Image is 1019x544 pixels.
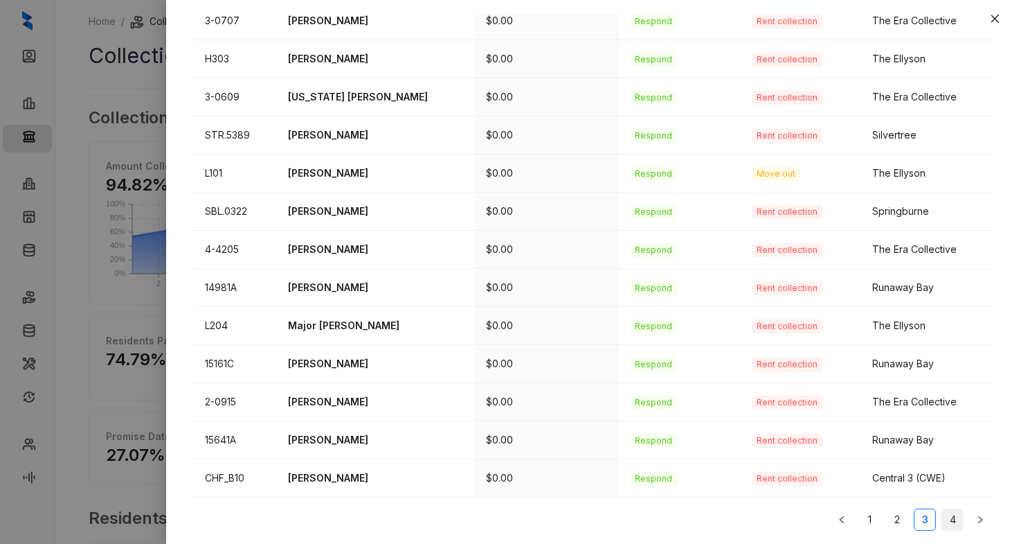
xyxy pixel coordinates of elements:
td: CHF_B10 [194,459,277,498]
p: $0.00 [486,394,608,410]
div: Springburne [872,204,980,219]
span: Respond [630,167,677,181]
p: $0.00 [486,166,608,181]
p: $0.00 [486,51,608,67]
span: Rent collection [752,205,822,219]
li: Next Page [969,509,991,531]
p: $0.00 [486,280,608,295]
span: Rent collection [752,91,822,105]
a: 3 [914,509,935,530]
div: Silvertree [872,128,980,143]
span: Respond [630,358,677,371]
li: 1 [858,509,881,531]
span: Rent collection [752,319,822,333]
td: 3-0609 [194,78,277,116]
td: STR.5389 [194,116,277,155]
p: [US_STATE] [PERSON_NAME] [288,89,464,105]
li: 3 [914,509,936,531]
div: Central 3 (CWE) [872,471,980,486]
p: [PERSON_NAME] [288,51,464,67]
span: Move out [752,167,800,181]
button: Close [986,10,1003,27]
td: 3-0707 [194,2,277,40]
td: 15641A [194,421,277,459]
td: L101 [194,155,277,193]
div: The Ellyson [872,166,980,181]
span: Rent collection [752,396,822,410]
span: Respond [630,91,677,105]
span: Respond [630,15,677,28]
p: [PERSON_NAME] [288,13,464,28]
div: Runaway Bay [872,280,980,295]
p: $0.00 [486,128,608,143]
p: [PERSON_NAME] [288,166,464,181]
span: Respond [630,243,677,257]
p: [PERSON_NAME] [288,356,464,371]
td: 14981A [194,269,277,307]
p: $0.00 [486,242,608,257]
td: 15161C [194,345,277,383]
p: $0.00 [486,89,608,105]
p: [PERSON_NAME] [288,432,464,448]
a: 4 [942,509,963,530]
p: Major [PERSON_NAME] [288,318,464,333]
td: H303 [194,40,277,78]
span: Respond [630,434,677,448]
p: $0.00 [486,471,608,486]
div: Runaway Bay [872,432,980,448]
span: Rent collection [752,243,822,257]
td: L204 [194,307,277,345]
p: $0.00 [486,318,608,333]
td: 2-0915 [194,383,277,421]
a: 1 [859,509,880,530]
div: The Era Collective [872,242,980,257]
p: $0.00 [486,13,608,28]
p: [PERSON_NAME] [288,242,464,257]
span: Respond [630,396,677,410]
span: Respond [630,205,677,219]
span: Rent collection [752,129,822,143]
p: [PERSON_NAME] [288,280,464,295]
span: Respond [630,129,677,143]
p: [PERSON_NAME] [288,204,464,219]
li: Previous Page [831,509,853,531]
p: $0.00 [486,432,608,448]
div: The Ellyson [872,318,980,333]
span: Rent collection [752,358,822,371]
span: Respond [630,472,677,486]
span: Respond [630,53,677,67]
a: 2 [887,509,908,530]
div: The Era Collective [872,394,980,410]
span: Respond [630,319,677,333]
div: The Ellyson [872,51,980,67]
span: Rent collection [752,472,822,486]
p: [PERSON_NAME] [288,128,464,143]
button: left [831,509,853,531]
td: 4-4205 [194,231,277,269]
span: Respond [630,281,677,295]
span: right [976,516,984,524]
span: left [838,516,846,524]
span: Rent collection [752,53,822,67]
span: Rent collection [752,281,822,295]
span: Rent collection [752,15,822,28]
p: $0.00 [486,204,608,219]
span: close [989,13,1000,24]
div: The Era Collective [872,89,980,105]
li: 2 [886,509,908,531]
div: Runaway Bay [872,356,980,371]
li: 4 [941,509,964,531]
div: The Era Collective [872,13,980,28]
button: right [969,509,991,531]
span: Rent collection [752,434,822,448]
p: [PERSON_NAME] [288,471,464,486]
p: [PERSON_NAME] [288,394,464,410]
td: SBL.0322 [194,193,277,231]
p: $0.00 [486,356,608,371]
